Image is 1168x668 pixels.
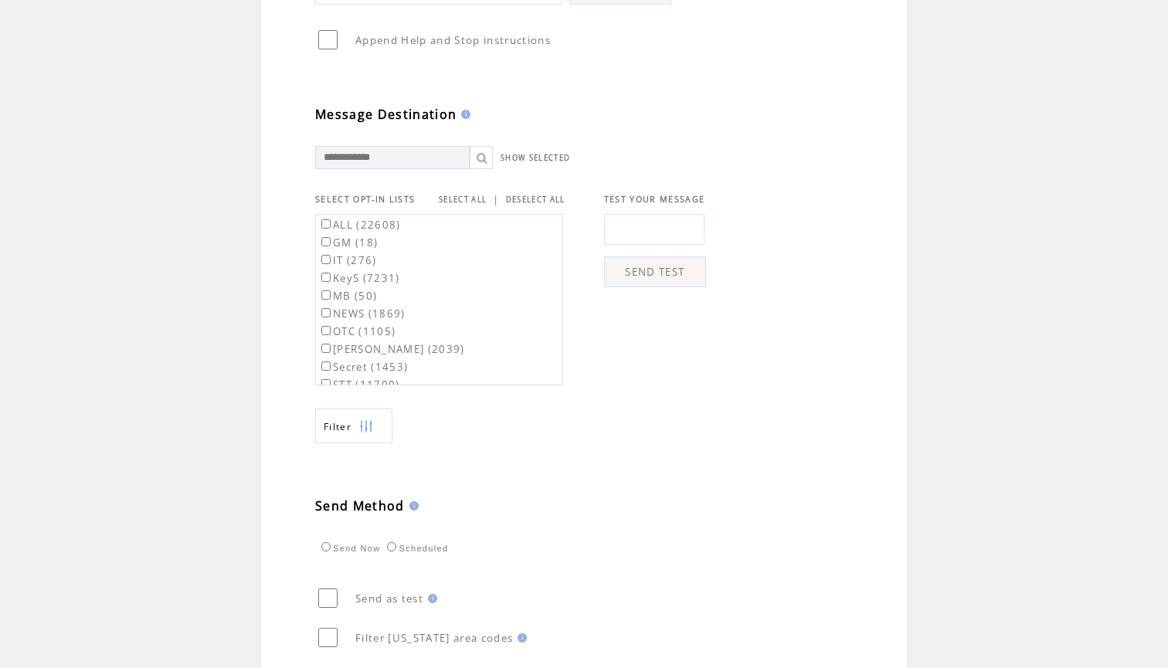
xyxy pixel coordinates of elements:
[321,542,331,551] input: Send Now
[318,289,377,303] label: MB (50)
[321,308,331,317] input: NEWS (1869)
[324,420,351,433] span: Show filters
[318,378,400,392] label: STT (11700)
[315,194,415,205] span: SELECT OPT-IN LISTS
[405,501,419,510] img: help.gif
[315,409,392,443] a: Filter
[315,497,405,514] span: Send Method
[355,33,551,47] span: Append Help and Stop instructions
[387,542,396,551] input: Scheduled
[318,253,377,267] label: IT (276)
[457,110,470,119] img: help.gif
[321,290,331,300] input: MB (50)
[318,360,408,374] label: Secret (1453)
[423,594,437,603] img: help.gif
[317,544,380,553] label: Send Now
[493,192,499,206] span: |
[315,106,457,123] span: Message Destination
[355,592,423,605] span: Send as test
[318,236,378,249] label: GM (18)
[355,631,513,645] span: Filter [US_STATE] area codes
[321,344,331,353] input: [PERSON_NAME] (2039)
[318,271,400,285] label: KeyS (7231)
[513,633,527,643] img: help.gif
[321,237,331,246] input: GM (18)
[439,195,487,205] a: SELECT ALL
[506,195,565,205] a: DESELECT ALL
[321,255,331,264] input: IT (276)
[321,379,331,388] input: STT (11700)
[321,361,331,371] input: Secret (1453)
[359,409,373,444] img: filters.png
[318,342,465,356] label: [PERSON_NAME] (2039)
[321,273,331,282] input: KeyS (7231)
[318,324,396,338] label: OTC (1105)
[383,544,448,553] label: Scheduled
[318,218,401,232] label: ALL (22608)
[321,219,331,229] input: ALL (22608)
[321,326,331,335] input: OTC (1105)
[318,307,406,320] label: NEWS (1869)
[501,153,570,163] a: SHOW SELECTED
[604,194,705,205] span: TEST YOUR MESSAGE
[604,256,706,287] a: SEND TEST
